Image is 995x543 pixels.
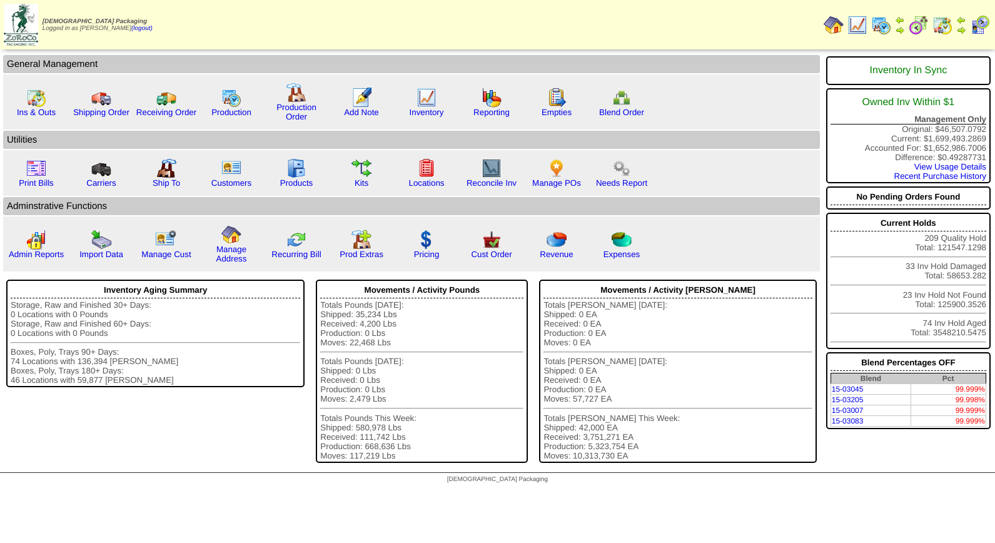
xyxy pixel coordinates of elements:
div: Original: $46,507.0792 Current: $1,699,493.2869 Accounted For: $1,652,986.7006 Difference: $0.492... [826,88,991,183]
td: 99.999% [911,384,986,395]
div: No Pending Orders Found [831,189,986,205]
img: pie_chart.png [547,230,567,250]
a: Carriers [86,178,116,188]
td: 99.999% [911,416,986,427]
img: calendarprod.gif [221,88,241,108]
img: invoice2.gif [26,158,46,178]
td: Utilities [3,131,820,149]
a: 15-03205 [832,395,864,404]
img: calendarprod.gif [871,15,891,35]
img: home.gif [221,225,241,245]
a: Cust Order [471,250,512,259]
img: workorder.gif [547,88,567,108]
img: prodextras.gif [351,230,371,250]
span: [DEMOGRAPHIC_DATA] Packaging [43,18,147,25]
img: pie_chart2.png [612,230,632,250]
a: View Usage Details [914,162,986,171]
img: factory.gif [286,83,306,103]
img: dollar.gif [417,230,437,250]
a: Manage Address [216,245,247,263]
a: Import Data [79,250,123,259]
a: Receiving Order [136,108,196,117]
a: Add Note [344,108,379,117]
a: Inventory [410,108,444,117]
img: orders.gif [351,88,371,108]
a: (logout) [131,25,153,32]
a: Ship To [153,178,180,188]
a: Kits [355,178,368,188]
a: 15-03007 [832,406,864,415]
a: Print Bills [19,178,54,188]
img: cabinet.gif [286,158,306,178]
a: Products [280,178,313,188]
img: calendarinout.gif [932,15,952,35]
a: Blend Order [599,108,644,117]
a: 15-03083 [832,417,864,425]
a: Recent Purchase History [894,171,986,181]
img: factory2.gif [156,158,176,178]
img: arrowright.gif [956,25,966,35]
div: Current Holds [831,215,986,231]
a: Reporting [473,108,510,117]
a: Manage Cust [141,250,191,259]
img: home.gif [824,15,844,35]
div: 209 Quality Hold Total: 121547.1298 33 Inv Hold Damaged Total: 58653.282 23 Inv Hold Not Found To... [826,213,991,349]
img: managecust.png [155,230,178,250]
td: Adminstrative Functions [3,197,820,215]
a: Pricing [414,250,440,259]
a: Prod Extras [340,250,383,259]
td: 99.998% [911,395,986,405]
div: Movements / Activity [PERSON_NAME] [543,282,812,298]
img: cust_order.png [482,230,502,250]
div: Inventory In Sync [831,59,986,83]
div: Totals Pounds [DATE]: Shipped: 35,234 Lbs Received: 4,200 Lbs Production: 0 Lbs Moves: 22,468 Lbs... [320,300,523,460]
a: Revenue [540,250,573,259]
img: graph2.png [26,230,46,250]
div: Blend Percentages OFF [831,355,986,371]
div: Inventory Aging Summary [11,282,300,298]
div: Owned Inv Within $1 [831,91,986,114]
div: Storage, Raw and Finished 30+ Days: 0 Locations with 0 Pounds Storage, Raw and Finished 60+ Days:... [11,300,300,385]
img: network.png [612,88,632,108]
img: calendarblend.gif [909,15,929,35]
a: Production Order [276,103,316,121]
img: po.png [547,158,567,178]
span: Logged in as [PERSON_NAME] [43,18,153,32]
img: line_graph2.gif [482,158,502,178]
img: reconcile.gif [286,230,306,250]
a: Manage POs [532,178,581,188]
div: Movements / Activity Pounds [320,282,523,298]
td: General Management [3,55,820,73]
a: Locations [408,178,444,188]
th: Pct [911,373,986,384]
th: Blend [831,373,911,384]
span: [DEMOGRAPHIC_DATA] Packaging [447,476,548,483]
img: arrowleft.gif [895,15,905,25]
img: arrowleft.gif [956,15,966,25]
img: workflow.gif [351,158,371,178]
img: truck3.gif [91,158,111,178]
img: truck.gif [91,88,111,108]
img: line_graph.gif [847,15,867,35]
td: 99.999% [911,405,986,416]
a: Customers [211,178,251,188]
img: workflow.png [612,158,632,178]
a: Reconcile Inv [467,178,517,188]
img: truck2.gif [156,88,176,108]
a: 15-03045 [832,385,864,393]
img: calendarcustomer.gif [970,15,990,35]
div: Totals [PERSON_NAME] [DATE]: Shipped: 0 EA Received: 0 EA Production: 0 EA Moves: 0 EA Totals [PE... [543,300,812,460]
a: Expenses [604,250,640,259]
img: import.gif [91,230,111,250]
a: Production [211,108,251,117]
a: Ins & Outs [17,108,56,117]
img: arrowright.gif [895,25,905,35]
a: Admin Reports [9,250,64,259]
img: calendarinout.gif [26,88,46,108]
a: Shipping Order [73,108,129,117]
img: customers.gif [221,158,241,178]
img: graph.gif [482,88,502,108]
img: locations.gif [417,158,437,178]
a: Needs Report [596,178,647,188]
a: Recurring Bill [271,250,321,259]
